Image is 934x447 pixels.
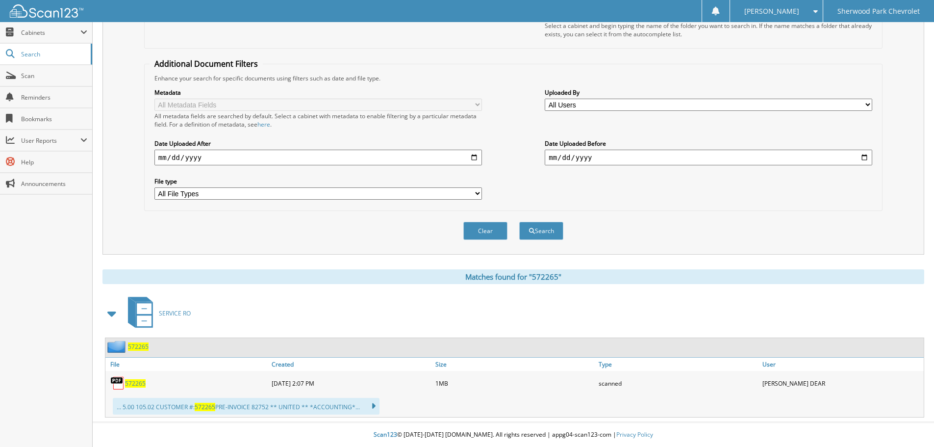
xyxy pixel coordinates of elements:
a: 572265 [125,379,146,388]
iframe: Chat Widget [885,400,934,447]
span: Sherwood Park Chevrolet [837,8,920,14]
div: All metadata fields are searched by default. Select a cabinet with metadata to enable filtering b... [154,112,482,129]
legend: Additional Document Filters [150,58,263,69]
button: Search [519,222,563,240]
label: Date Uploaded Before [545,139,872,148]
a: Type [596,358,760,371]
div: Matches found for "572265" [102,269,924,284]
label: Metadata [154,88,482,97]
a: Created [269,358,433,371]
a: File [105,358,269,371]
img: PDF.png [110,376,125,391]
a: 572265 [128,342,149,351]
span: Cabinets [21,28,80,37]
div: [DATE] 2:07 PM [269,373,433,393]
div: ... 5.00 105.02 CUSTOMER #: PRE-INVOICE 82752 ** UNITED ** *ACCOUNTING*... [113,398,379,415]
label: File type [154,177,482,185]
a: Privacy Policy [616,430,653,439]
a: Size [433,358,597,371]
img: folder2.png [107,341,128,353]
div: Select a cabinet and begin typing the name of the folder you want to search in. If the name match... [545,22,872,38]
div: 1MB [433,373,597,393]
span: [PERSON_NAME] [744,8,799,14]
span: Announcements [21,180,87,188]
span: Help [21,158,87,166]
a: SERVICE RO [122,294,191,333]
div: [PERSON_NAME] DEAR [760,373,924,393]
span: SERVICE RO [159,309,191,317]
span: User Reports [21,136,80,145]
input: end [545,150,872,165]
a: here [257,120,270,129]
label: Date Uploaded After [154,139,482,148]
a: User [760,358,924,371]
div: Enhance your search for specific documents using filters such as date and file type. [150,74,877,82]
span: Search [21,50,86,58]
span: Scan [21,72,87,80]
label: Uploaded By [545,88,872,97]
div: scanned [596,373,760,393]
span: 572265 [195,403,215,411]
button: Clear [463,222,507,240]
input: start [154,150,482,165]
div: © [DATE]-[DATE] [DOMAIN_NAME]. All rights reserved | appg04-scan123-com | [93,423,934,447]
span: Reminders [21,93,87,102]
span: Bookmarks [21,115,87,123]
img: scan123-logo-white.svg [10,4,83,18]
span: Scan123 [374,430,397,439]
